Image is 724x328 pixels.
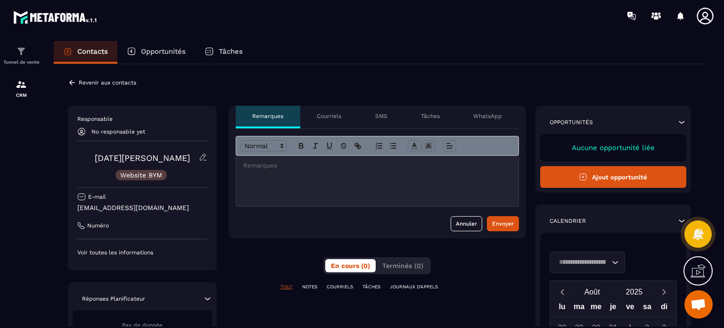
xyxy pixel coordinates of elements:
button: Annuler [451,216,482,231]
button: Previous month [554,286,571,298]
p: CRM [2,93,40,98]
a: [DATE][PERSON_NAME] [95,153,190,163]
div: ma [571,300,588,317]
button: Envoyer [487,216,519,231]
a: Opportunités [117,41,195,64]
p: TOUT [280,284,293,290]
div: me [588,300,605,317]
div: je [605,300,622,317]
a: formationformationCRM [2,72,40,105]
p: Aucune opportunité liée [550,143,677,152]
p: Remarques [252,112,283,120]
p: Contacts [77,47,108,56]
div: Search for option [550,252,625,273]
p: TÂCHES [362,284,380,290]
p: Revenir aux contacts [79,79,136,86]
input: Search for option [556,257,609,268]
p: Tâches [219,47,243,56]
p: Responsable [77,115,207,123]
p: No responsable yet [91,128,145,135]
img: logo [13,8,98,25]
p: Courriels [317,112,341,120]
button: Next month [655,286,673,298]
div: di [656,300,673,317]
a: formationformationTunnel de vente [2,39,40,72]
div: ve [622,300,639,317]
button: Open years overlay [613,284,655,300]
p: Calendrier [550,217,586,225]
div: lu [553,300,570,317]
p: Réponses Planificateur [82,295,145,303]
p: SMS [375,112,387,120]
button: Open months overlay [571,284,613,300]
a: Ouvrir le chat [684,290,713,319]
a: Tâches [195,41,252,64]
p: Numéro [87,222,109,229]
a: Contacts [54,41,117,64]
p: Voir toutes les informations [77,249,207,256]
span: En cours (0) [331,262,370,269]
p: Tunnel de vente [2,59,40,65]
img: formation [16,46,27,57]
p: JOURNAUX D'APPELS [390,284,438,290]
span: Terminés (0) [382,262,423,269]
button: En cours (0) [325,259,376,272]
p: WhatsApp [473,112,502,120]
p: E-mail [88,193,106,201]
p: [EMAIL_ADDRESS][DOMAIN_NAME] [77,203,207,212]
p: Tâches [421,112,440,120]
p: Opportunités [550,118,593,126]
button: Terminés (0) [377,259,429,272]
p: Website BYM [120,172,162,178]
button: Ajout opportunité [540,166,687,188]
p: COURRIELS [327,284,353,290]
div: Envoyer [492,219,514,228]
p: NOTES [302,284,317,290]
p: Opportunités [141,47,186,56]
div: sa [639,300,656,317]
img: formation [16,79,27,90]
